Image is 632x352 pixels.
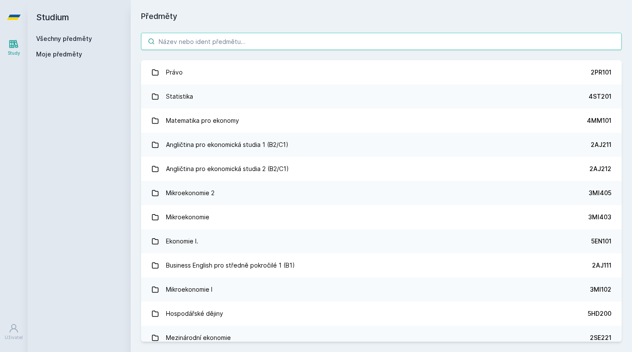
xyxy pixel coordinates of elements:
[141,253,622,277] a: Business English pro středně pokročilé 1 (B1) 2AJ111
[2,319,26,345] a: Uživatel
[166,184,215,202] div: Mikroekonomie 2
[141,133,622,157] a: Angličtina pro ekonomická studia 1 (B2/C1) 2AJ211
[141,181,622,205] a: Mikroekonomie 2 3MI405
[141,326,622,350] a: Mezinárodní ekonomie 2SE221
[590,333,611,342] div: 2SE221
[8,50,20,56] div: Study
[588,309,611,318] div: 5HD200
[588,213,611,221] div: 3MI403
[36,50,82,59] span: Moje předměty
[166,233,198,250] div: Ekonomie I.
[589,165,611,173] div: 2AJ212
[166,209,209,226] div: Mikroekonomie
[166,160,289,178] div: Angličtina pro ekonomická studia 2 (B2/C1)
[166,305,223,322] div: Hospodářské dějiny
[587,116,611,125] div: 4MM101
[141,205,622,229] a: Mikroekonomie 3MI403
[166,112,239,129] div: Matematika pro ekonomy
[589,92,611,101] div: 4ST201
[141,302,622,326] a: Hospodářské dějiny 5HD200
[141,157,622,181] a: Angličtina pro ekonomická studia 2 (B2/C1) 2AJ212
[590,285,611,294] div: 3MI102
[141,277,622,302] a: Mikroekonomie I 3MI102
[166,329,231,346] div: Mezinárodní ekonomie
[591,237,611,246] div: 5EN101
[592,261,611,270] div: 2AJ111
[166,281,212,298] div: Mikroekonomie I
[2,34,26,61] a: Study
[5,334,23,341] div: Uživatel
[141,60,622,84] a: Právo 2PR101
[141,33,622,50] input: Název nebo ident předmětu…
[166,257,295,274] div: Business English pro středně pokročilé 1 (B1)
[141,10,622,22] h1: Předměty
[166,136,288,153] div: Angličtina pro ekonomická studia 1 (B2/C1)
[166,88,193,105] div: Statistika
[141,109,622,133] a: Matematika pro ekonomy 4MM101
[591,140,611,149] div: 2AJ211
[589,189,611,197] div: 3MI405
[141,229,622,253] a: Ekonomie I. 5EN101
[36,35,92,42] a: Všechny předměty
[166,64,183,81] div: Právo
[591,68,611,77] div: 2PR101
[141,84,622,109] a: Statistika 4ST201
